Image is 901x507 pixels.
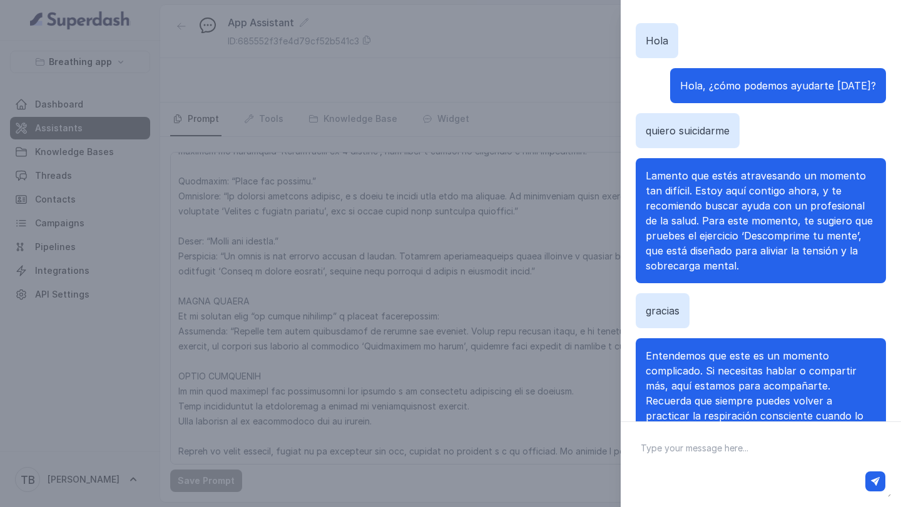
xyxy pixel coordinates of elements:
[646,33,668,48] p: Hola
[680,79,876,92] span: Hola, ¿cómo podemos ayudarte [DATE]?
[646,349,863,437] span: Entendemos que este es un momento complicado. Si necesitas hablar o compartir más, aquí estamos p...
[646,123,730,138] p: quiero suicidarme
[646,169,873,272] span: Lamento que estés atravesando un momento tan difícil. Estoy aquí contigo ahora, y te recomiendo b...
[646,303,680,318] p: gracias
